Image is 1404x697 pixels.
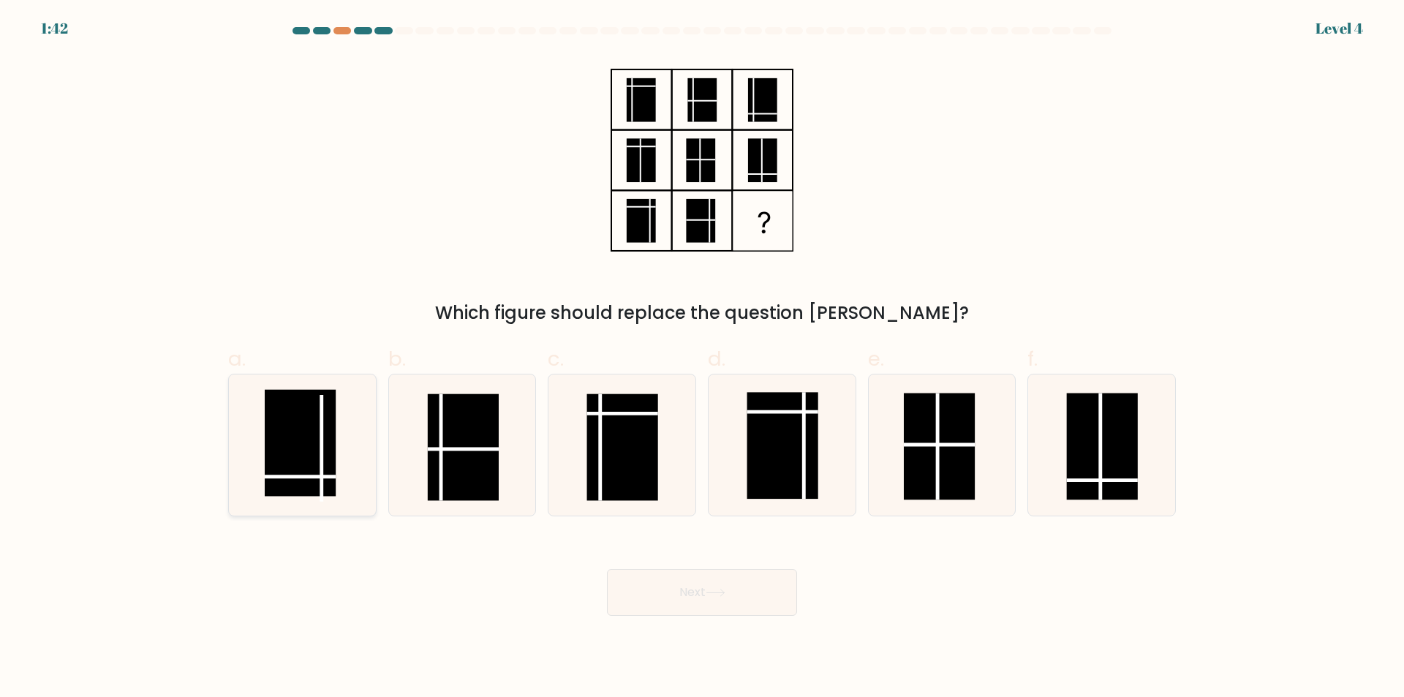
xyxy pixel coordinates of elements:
[607,569,797,616] button: Next
[228,344,246,373] span: a.
[1316,18,1363,39] div: Level 4
[41,18,68,39] div: 1:42
[237,300,1167,326] div: Which figure should replace the question [PERSON_NAME]?
[708,344,725,373] span: d.
[1027,344,1038,373] span: f.
[548,344,564,373] span: c.
[868,344,884,373] span: e.
[388,344,406,373] span: b.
